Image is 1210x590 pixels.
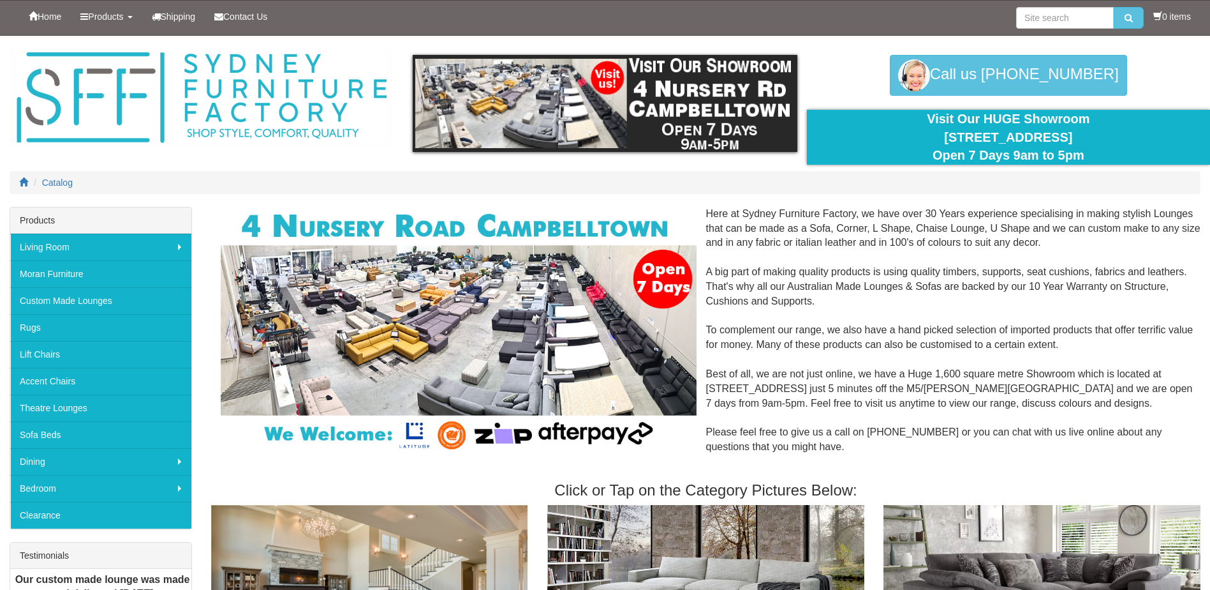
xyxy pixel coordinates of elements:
[413,55,797,152] img: showroom.gif
[10,314,191,341] a: Rugs
[221,207,696,455] img: Corner Modular Lounges
[205,1,277,33] a: Contact Us
[38,11,61,22] span: Home
[10,341,191,368] a: Lift Chairs
[816,110,1200,165] div: Visit Our HUGE Showroom [STREET_ADDRESS] Open 7 Days 9am to 5pm
[42,178,73,188] a: Catalog
[10,368,191,395] a: Accent Chairs
[10,475,191,502] a: Bedroom
[223,11,267,22] span: Contact Us
[1016,7,1114,29] input: Site search
[10,502,191,529] a: Clearance
[211,207,1200,469] div: Here at Sydney Furniture Factory, we have over 30 Years experience specialising in making stylish...
[10,208,191,234] div: Products
[10,543,191,569] div: Testimonials
[1153,10,1191,23] li: 0 items
[10,421,191,448] a: Sofa Beds
[10,287,191,314] a: Custom Made Lounges
[10,395,191,421] a: Theatre Lounges
[10,49,393,147] img: Sydney Furniture Factory
[161,11,196,22] span: Shipping
[211,482,1200,499] h3: Click or Tap on the Category Pictures Below:
[142,1,205,33] a: Shipping
[10,261,191,287] a: Moran Furniture
[71,1,142,33] a: Products
[10,234,191,261] a: Living Room
[88,11,123,22] span: Products
[19,1,71,33] a: Home
[10,448,191,475] a: Dining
